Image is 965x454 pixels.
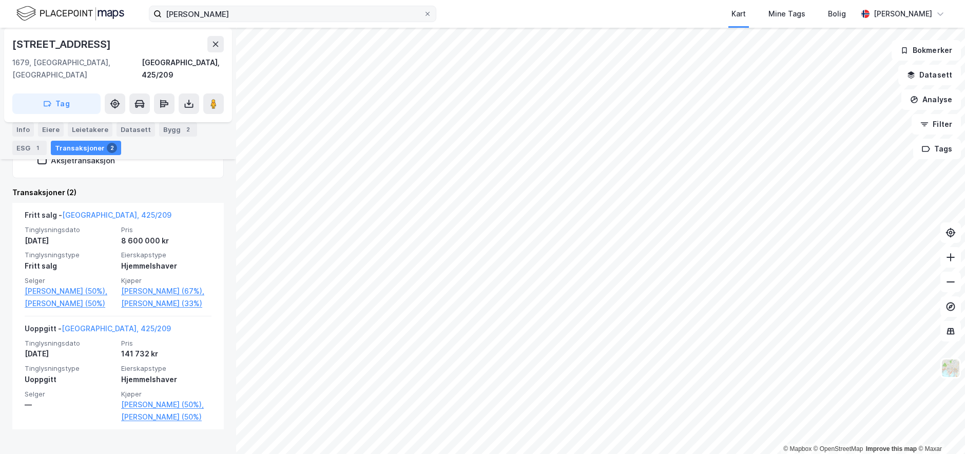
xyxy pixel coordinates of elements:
div: 2 [107,143,117,153]
img: Z [941,358,960,378]
div: [GEOGRAPHIC_DATA], 425/209 [142,56,224,81]
span: Eierskapstype [121,251,211,259]
span: Kjøper [121,276,211,285]
a: Improve this map [866,445,917,452]
button: Tag [12,93,101,114]
a: [PERSON_NAME] (67%), [121,285,211,297]
span: Tinglysningstype [25,251,115,259]
div: Bolig [828,8,846,20]
div: [PERSON_NAME] [874,8,932,20]
span: Selger [25,276,115,285]
div: Leietakere [68,122,112,137]
span: Tinglysningsdato [25,339,115,348]
button: Filter [912,114,961,135]
span: Pris [121,339,211,348]
div: Mine Tags [768,8,805,20]
div: [DATE] [25,235,115,247]
button: Tags [913,139,961,159]
div: Hjemmelshaver [121,260,211,272]
div: Fritt salg [25,260,115,272]
span: Kjøper [121,390,211,399]
div: Uoppgitt - [25,323,171,339]
div: Kontrollprogram for chat [914,405,965,454]
img: logo.f888ab2527a4732fd821a326f86c7f29.svg [16,5,124,23]
div: — [25,399,115,411]
div: 141 732 kr [121,348,211,360]
a: [PERSON_NAME] (50%) [25,297,115,310]
div: Kart [731,8,746,20]
a: [GEOGRAPHIC_DATA], 425/209 [62,211,171,219]
div: Uoppgitt [25,373,115,386]
div: Fritt salg - [25,209,171,225]
div: 1 [32,143,43,153]
input: Søk på adresse, matrikkel, gårdeiere, leietakere eller personer [162,6,423,22]
div: Bygg [159,122,197,137]
div: 8 600 000 kr [121,235,211,247]
div: Aksjetransaksjon [51,156,115,165]
a: [PERSON_NAME] (50%) [121,411,211,423]
a: [PERSON_NAME] (50%), [121,399,211,411]
div: [DATE] [25,348,115,360]
a: OpenStreetMap [814,445,863,452]
a: [PERSON_NAME] (33%) [121,297,211,310]
div: Hjemmelshaver [121,373,211,386]
iframe: Chat Widget [914,405,965,454]
button: Analyse [901,89,961,110]
div: Transaksjoner (2) [12,186,224,199]
button: Datasett [898,65,961,85]
span: Selger [25,390,115,399]
span: Tinglysningstype [25,364,115,373]
div: 1679, [GEOGRAPHIC_DATA], [GEOGRAPHIC_DATA] [12,56,142,81]
span: Eierskapstype [121,364,211,373]
a: Mapbox [783,445,812,452]
a: [PERSON_NAME] (50%), [25,285,115,297]
div: Eiere [38,122,64,137]
div: [STREET_ADDRESS] [12,36,113,52]
span: Tinglysningsdato [25,225,115,234]
div: 2 [183,124,193,135]
span: Pris [121,225,211,234]
div: Info [12,122,34,137]
div: Datasett [117,122,155,137]
div: Transaksjoner [51,141,121,155]
button: Bokmerker [892,40,961,61]
a: [GEOGRAPHIC_DATA], 425/209 [62,324,171,333]
div: ESG [12,141,47,155]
